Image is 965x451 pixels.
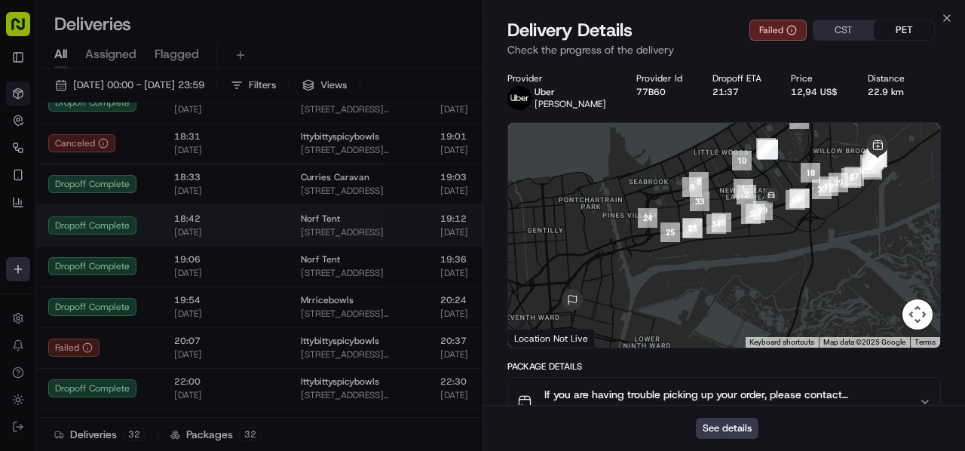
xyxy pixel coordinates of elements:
img: Google [512,328,562,348]
div: 38 [854,149,886,180]
button: PET [874,20,934,40]
div: 35 [740,198,771,229]
div: 21:37 [712,86,767,98]
input: Got a question? Start typing here... [39,97,271,112]
div: Provider [507,72,612,84]
div: 10 [726,145,758,176]
span: Pylon [150,255,182,266]
div: 40 [780,184,811,216]
img: uber-new-logo.jpeg [507,86,532,110]
span: 11,00 US$ [544,402,907,417]
div: 9 [676,171,708,203]
div: 30 [806,173,838,205]
div: 19 [813,170,844,202]
a: 📗Knowledge Base [9,212,121,239]
div: 34 [700,208,732,240]
div: 14 [752,133,784,165]
div: 22.9 km [868,86,911,98]
div: 29 [747,195,779,226]
img: Nash [15,14,45,44]
a: Terms (opens in new tab) [914,338,936,346]
div: Package Details [507,360,941,373]
div: 3 [735,198,767,230]
div: 15 [751,133,783,165]
p: Check the progress of the delivery [507,42,941,57]
div: We're available if you need us! [51,158,191,170]
button: Keyboard shortcuts [749,337,814,348]
div: 18 [795,157,826,189]
div: Provider Id [636,72,688,84]
div: 16 [750,132,782,164]
div: Distance [868,72,911,84]
div: 21 [857,145,889,176]
a: Open this area in Google Maps (opens a new window) [512,328,562,348]
span: If you are having trouble picking up your order, please contact Ittybittyspicybowls for pickup at... [544,387,907,402]
div: Dropoff ETA [712,72,767,84]
button: 77B60 [636,86,666,98]
button: CST [813,20,874,40]
span: [PERSON_NAME] [535,98,606,110]
div: 27 [676,212,708,244]
div: 2 [731,179,762,210]
div: 28 [706,207,737,238]
p: Welcome 👋 [15,60,274,84]
div: 12,94 US$ [791,86,844,98]
div: 24 [632,202,663,234]
div: 33 [684,186,715,217]
div: 37 [838,161,870,192]
div: 39 [823,167,854,198]
div: Location Not Live [508,329,595,348]
div: Start new chat [51,143,247,158]
button: Map camera controls [902,299,933,330]
div: 8 [683,166,715,198]
div: 5 [835,162,867,194]
div: 💻 [127,219,139,232]
a: 💻API Documentation [121,212,248,239]
button: Failed [749,20,807,41]
p: Uber [535,86,606,98]
button: If you are having trouble picking up your order, please contact Ittybittyspicybowls for pickup at... [508,378,940,426]
div: Price [791,72,844,84]
div: 1 [728,173,759,204]
span: Map data ©2025 Google [823,338,905,346]
span: Delivery Details [507,18,633,42]
button: See details [696,418,758,439]
div: 📗 [15,219,27,232]
div: 25 [654,216,686,248]
a: Powered byPylon [106,254,182,266]
img: 1736555255976-a54dd68f-1ca7-489b-9aae-adbdc363a1c4 [15,143,42,170]
div: 6 [859,143,890,175]
button: Start new chat [256,148,274,166]
span: API Documentation [142,218,242,233]
div: 36 [784,183,816,214]
span: Knowledge Base [30,218,115,233]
